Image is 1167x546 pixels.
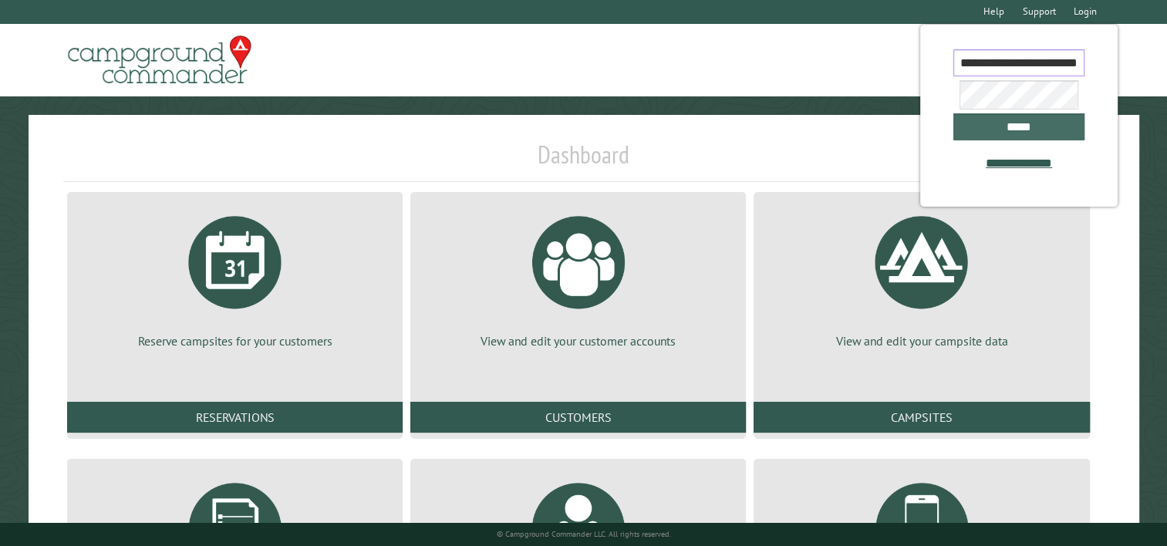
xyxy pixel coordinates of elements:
img: Campground Commander [63,30,256,90]
a: Customers [410,402,746,433]
a: Campsites [754,402,1089,433]
a: Reservations [67,402,403,433]
p: View and edit your customer accounts [429,332,727,349]
p: View and edit your campsite data [772,332,1071,349]
a: Reserve campsites for your customers [86,204,384,349]
p: Reserve campsites for your customers [86,332,384,349]
small: © Campground Commander LLC. All rights reserved. [497,529,671,539]
a: View and edit your campsite data [772,204,1071,349]
h1: Dashboard [63,140,1104,182]
a: View and edit your customer accounts [429,204,727,349]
